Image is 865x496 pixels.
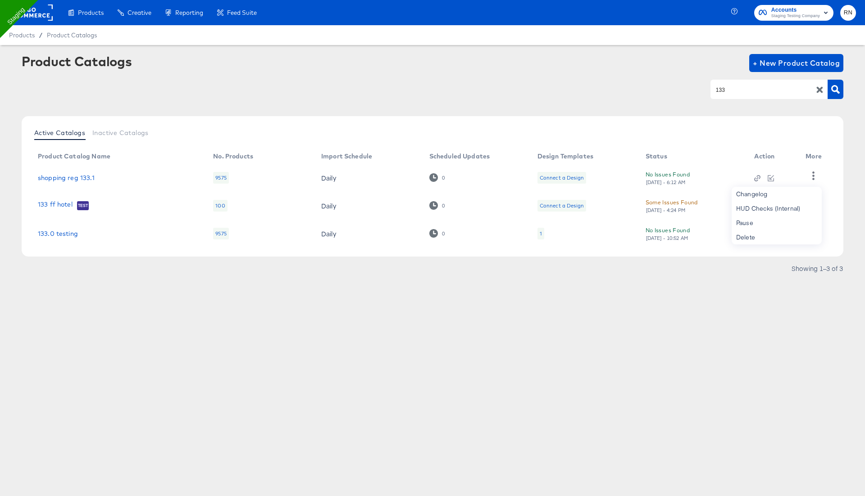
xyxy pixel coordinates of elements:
[442,230,445,237] div: 0
[646,207,686,213] div: [DATE] - 4:24 PM
[732,187,822,201] div: Changelog
[38,230,78,237] a: 133.0 testing
[771,5,820,15] span: Accounts
[537,153,593,160] div: Design Templates
[429,173,445,182] div: 0
[38,174,95,181] a: shopping reg 133.1
[429,153,490,160] div: Scheduled Updates
[78,9,104,16] span: Products
[314,192,422,220] td: Daily
[540,202,584,209] div: Connect a Design
[747,149,798,164] th: Action
[537,200,586,212] div: Connect a Design
[537,172,586,184] div: Connect a Design
[732,216,822,230] div: Pause
[753,57,840,69] span: + New Product Catalog
[771,13,820,20] span: Staging Testing Company
[791,265,843,271] div: Showing 1–3 of 3
[732,201,822,216] div: HUD Checks (Internal)
[47,32,97,39] a: Product Catalogs
[540,174,584,181] div: Connect a Design
[540,230,542,237] div: 1
[321,153,372,160] div: Import Schedule
[732,230,822,244] div: Delete
[442,203,445,209] div: 0
[22,54,132,68] div: Product Catalogs
[314,164,422,192] td: Daily
[537,228,544,239] div: 1
[213,172,229,184] div: 9575
[638,149,747,164] th: Status
[213,153,253,160] div: No. Products
[844,8,852,18] span: RN
[9,32,35,39] span: Products
[442,175,445,181] div: 0
[646,198,698,213] button: Some Issues Found[DATE] - 4:24 PM
[38,201,73,210] a: 133 ff hotel
[227,9,257,16] span: Feed Suite
[314,220,422,248] td: Daily
[35,32,47,39] span: /
[798,149,833,164] th: More
[213,228,229,239] div: 9575
[840,5,856,21] button: RN
[429,201,445,210] div: 0
[754,5,833,21] button: AccountsStaging Testing Company
[714,85,810,95] input: Search Product Catalogs
[34,129,85,136] span: Active Catalogs
[77,202,89,209] span: Test
[175,9,203,16] span: Reporting
[38,153,110,160] div: Product Catalog Name
[429,229,445,238] div: 0
[127,9,151,16] span: Creative
[213,200,227,212] div: 100
[646,198,698,207] div: Some Issues Found
[92,129,149,136] span: Inactive Catalogs
[749,54,843,72] button: + New Product Catalog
